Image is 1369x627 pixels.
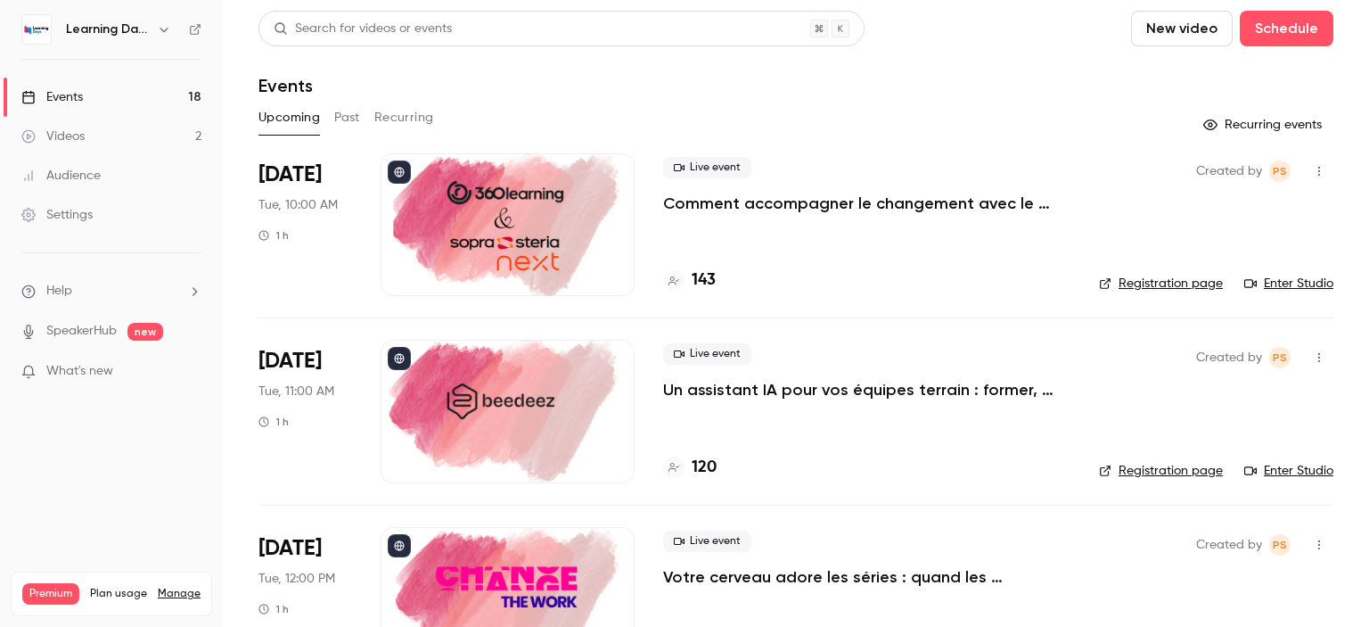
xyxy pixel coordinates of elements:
[1240,11,1333,46] button: Schedule
[1196,347,1262,368] span: Created by
[1196,534,1262,556] span: Created by
[692,456,717,480] h4: 120
[1269,347,1291,368] span: Prad Selvarajah
[258,340,352,483] div: Oct 7 Tue, 11:00 AM (Europe/Paris)
[202,103,217,118] img: tab_keywords_by_traffic_grey.svg
[1099,275,1223,293] a: Registration page
[258,534,322,563] span: [DATE]
[180,364,201,380] iframe: Noticeable Trigger
[72,103,86,118] img: tab_domain_overview_orange.svg
[22,15,51,44] img: Learning Days
[29,29,43,43] img: logo_orange.svg
[1196,161,1262,182] span: Created by
[663,193,1070,214] a: Comment accompagner le changement avec le skills-based learning ?
[1244,462,1333,480] a: Enter Studio
[1244,275,1333,293] a: Enter Studio
[92,105,137,117] div: Domaine
[258,570,335,588] span: Tue, 12:00 PM
[21,167,101,185] div: Audience
[1195,111,1333,139] button: Recurring events
[663,566,1070,588] a: Votre cerveau adore les séries : quand les neurosciences rencontrent la formation
[1273,347,1287,368] span: PS
[22,583,79,605] span: Premium
[692,268,716,293] h4: 143
[258,415,289,429] div: 1 h
[46,362,113,381] span: What's new
[258,75,313,96] h1: Events
[46,46,201,61] div: Domaine: [DOMAIN_NAME]
[663,343,751,365] span: Live event
[663,456,717,480] a: 120
[222,105,273,117] div: Mots-clés
[29,46,43,61] img: website_grey.svg
[90,587,147,601] span: Plan usage
[50,29,87,43] div: v 4.0.25
[663,268,716,293] a: 143
[21,282,201,301] li: help-dropdown-opener
[663,379,1070,400] a: Un assistant IA pour vos équipes terrain : former, accompagner et transformer l’expérience apprenant
[158,587,201,601] a: Manage
[1273,534,1287,556] span: PS
[334,103,360,132] button: Past
[258,228,289,243] div: 1 h
[258,347,322,375] span: [DATE]
[66,21,150,38] h6: Learning Days
[1131,11,1233,46] button: New video
[1273,161,1287,182] span: PS
[374,103,434,132] button: Recurring
[21,206,93,224] div: Settings
[21,88,83,106] div: Events
[258,153,352,296] div: Oct 7 Tue, 10:00 AM (Europe/Paris)
[1269,534,1291,556] span: Prad Selvarajah
[663,157,751,178] span: Live event
[127,323,163,341] span: new
[21,128,85,145] div: Videos
[258,103,320,132] button: Upcoming
[258,161,322,189] span: [DATE]
[274,20,452,38] div: Search for videos or events
[258,602,289,616] div: 1 h
[1099,462,1223,480] a: Registration page
[258,383,334,400] span: Tue, 11:00 AM
[663,531,751,552] span: Live event
[1269,161,1291,182] span: Prad Selvarajah
[258,196,338,214] span: Tue, 10:00 AM
[46,282,72,301] span: Help
[46,322,117,341] a: SpeakerHub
